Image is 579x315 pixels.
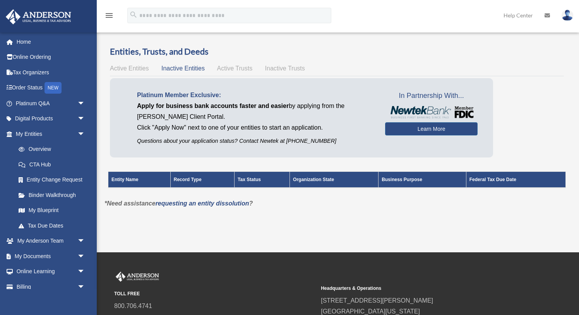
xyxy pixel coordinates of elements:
th: Business Purpose [379,172,466,188]
small: Headquarters & Operations [321,284,522,293]
i: search [129,10,138,19]
a: Tax Due Dates [11,218,93,233]
span: Inactive Entities [161,65,205,72]
a: Order StatusNEW [5,80,97,96]
span: arrow_drop_down [77,126,93,142]
span: Apply for business bank accounts faster and easier [137,103,289,109]
th: Organization State [290,172,379,188]
h3: Entities, Trusts, and Deeds [110,46,564,58]
a: Platinum Q&Aarrow_drop_down [5,96,97,111]
a: Learn More [385,122,478,135]
th: Entity Name [108,172,171,188]
a: Billingarrow_drop_down [5,279,97,294]
a: Online Learningarrow_drop_down [5,264,97,279]
a: [STREET_ADDRESS][PERSON_NAME] [321,297,433,304]
span: arrow_drop_down [77,96,93,111]
th: Record Type [170,172,234,188]
a: My Documentsarrow_drop_down [5,248,97,264]
p: Platinum Member Exclusive: [137,90,373,101]
a: Digital Productsarrow_drop_down [5,111,97,127]
span: arrow_drop_down [77,248,93,264]
a: [GEOGRAPHIC_DATA][US_STATE] [321,308,420,315]
a: My Entitiesarrow_drop_down [5,126,93,142]
span: Active Trusts [217,65,253,72]
a: Entity Change Request [11,172,93,188]
a: Online Ordering [5,50,97,65]
span: In Partnership With... [385,90,478,102]
p: by applying from the [PERSON_NAME] Client Portal. [137,101,373,122]
a: My Blueprint [11,203,93,218]
span: arrow_drop_down [77,264,93,280]
a: Binder Walkthrough [11,187,93,203]
span: arrow_drop_down [77,111,93,127]
a: menu [104,14,114,20]
a: requesting an entity dissolution [156,200,249,207]
div: NEW [45,82,62,94]
a: 800.706.4741 [114,303,152,309]
small: TOLL FREE [114,290,315,298]
a: Home [5,34,97,50]
em: *Need assistance ? [104,200,253,207]
i: menu [104,11,114,20]
img: NewtekBankLogoSM.png [389,106,474,118]
th: Tax Status [235,172,290,188]
th: Federal Tax Due Date [466,172,565,188]
img: User Pic [562,10,573,21]
span: Inactive Trusts [265,65,305,72]
a: Tax Organizers [5,65,97,80]
a: CTA Hub [11,157,93,172]
a: My Anderson Teamarrow_drop_down [5,233,97,249]
p: Click "Apply Now" next to one of your entities to start an application. [137,122,373,133]
span: arrow_drop_down [77,279,93,295]
img: Anderson Advisors Platinum Portal [3,9,74,24]
span: arrow_drop_down [77,233,93,249]
img: Anderson Advisors Platinum Portal [114,272,161,282]
p: Questions about your application status? Contact Newtek at [PHONE_NUMBER] [137,136,373,146]
a: Overview [11,142,89,157]
span: Active Entities [110,65,149,72]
